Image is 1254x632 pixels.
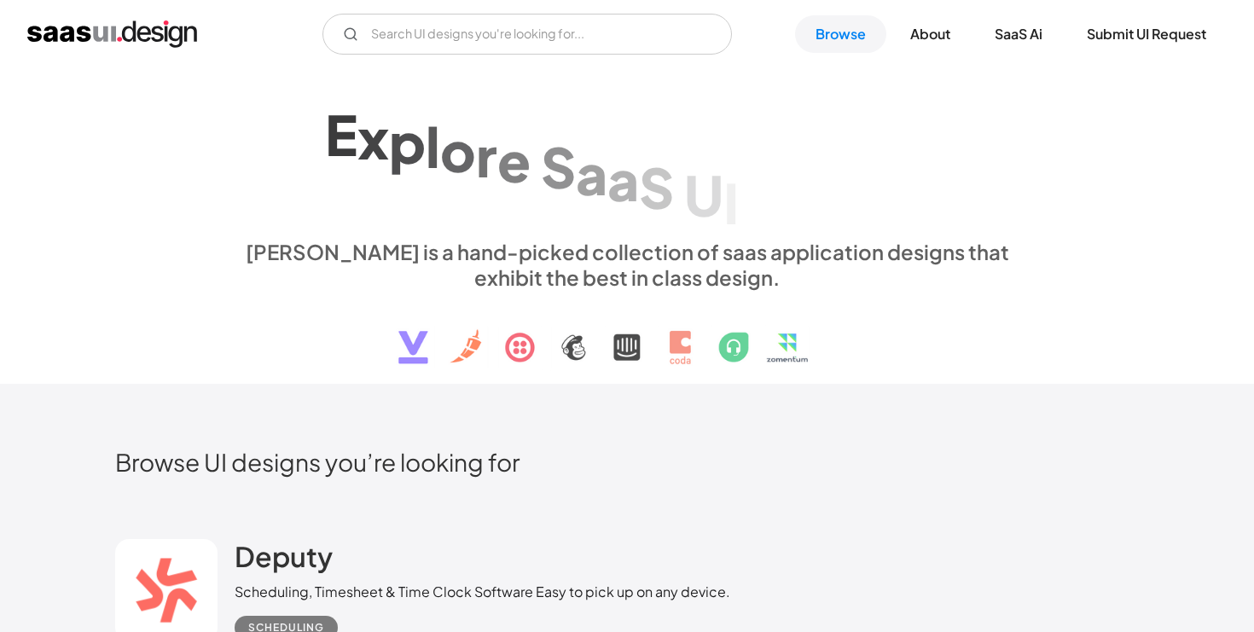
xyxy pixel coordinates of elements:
[684,162,723,228] div: U
[235,90,1019,222] h1: Explore SaaS UI design patterns & interactions.
[1066,15,1227,53] a: Submit UI Request
[541,134,576,200] div: S
[639,154,674,220] div: S
[974,15,1063,53] a: SaaS Ai
[235,539,333,573] h2: Deputy
[723,170,739,235] div: I
[27,20,197,48] a: home
[426,113,440,179] div: l
[389,109,426,175] div: p
[440,118,476,183] div: o
[576,141,607,206] div: a
[497,128,531,194] div: e
[322,14,732,55] input: Search UI designs you're looking for...
[357,105,389,171] div: x
[322,14,732,55] form: Email Form
[235,239,1019,290] div: [PERSON_NAME] is a hand-picked collection of saas application designs that exhibit the best in cl...
[476,123,497,188] div: r
[115,447,1139,477] h2: Browse UI designs you’re looking for
[890,15,971,53] a: About
[369,290,885,379] img: text, icon, saas logo
[235,582,730,602] div: Scheduling, Timesheet & Time Clock Software Easy to pick up on any device.
[235,539,333,582] a: Deputy
[795,15,886,53] a: Browse
[325,101,357,167] div: E
[607,147,639,212] div: a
